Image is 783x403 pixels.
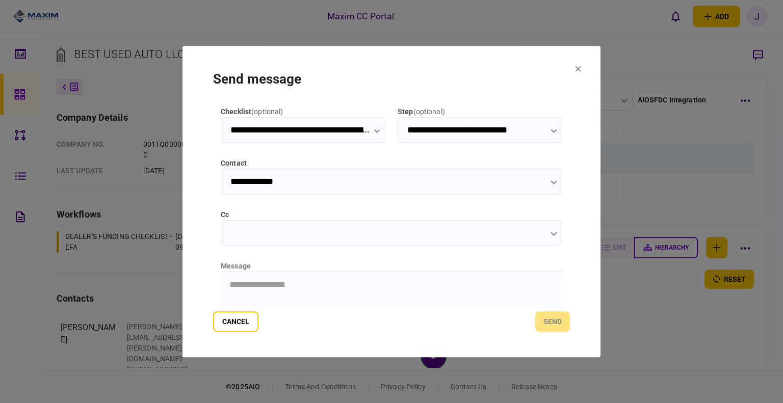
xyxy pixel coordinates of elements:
[221,220,562,246] input: cc
[398,117,562,143] input: step
[221,169,562,194] input: contact
[221,272,562,374] iframe: Rich Text Area
[221,158,562,169] label: contact
[398,106,562,117] label: step
[221,106,385,117] label: checklist
[251,108,283,116] span: ( optional )
[213,71,570,87] h1: send message
[221,209,562,220] label: cc
[221,261,562,272] div: message
[221,117,385,143] input: checklist
[213,311,258,332] button: Cancel
[413,108,445,116] span: ( optional )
